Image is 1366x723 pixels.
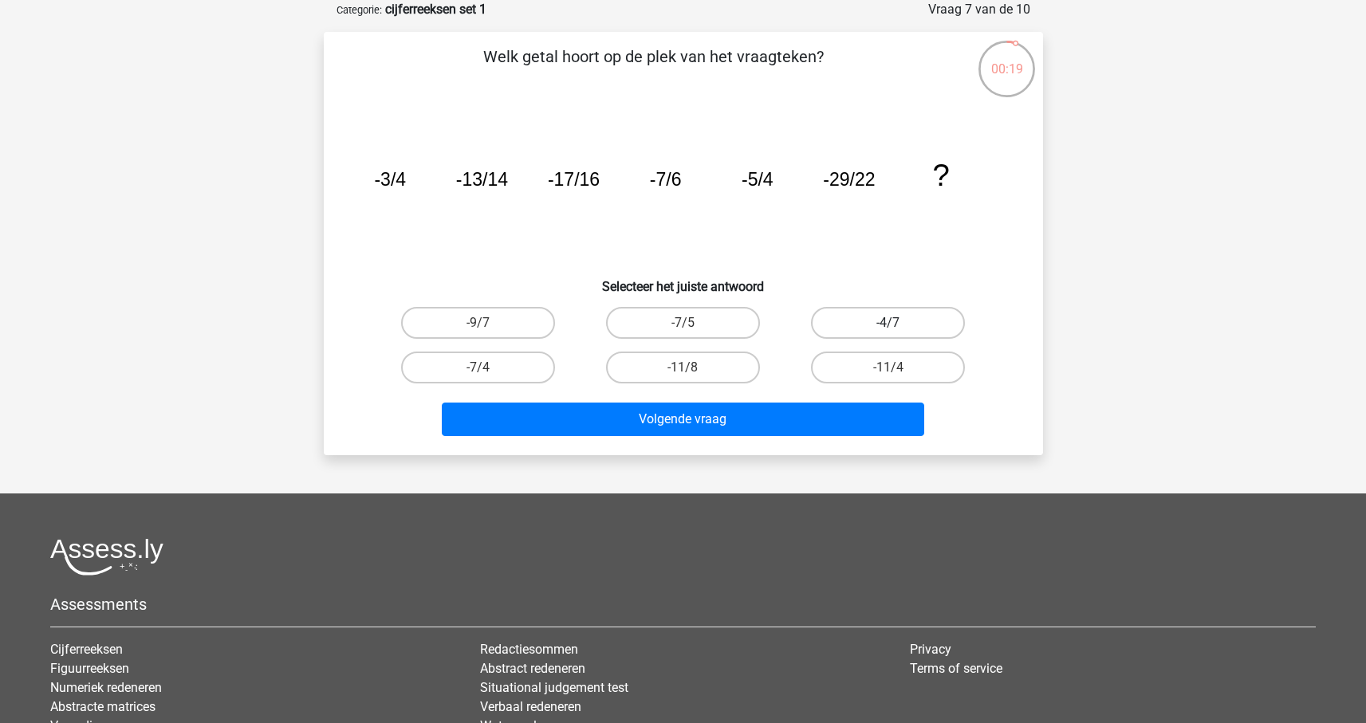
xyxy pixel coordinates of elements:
a: Redactiesommen [480,642,578,657]
label: -11/8 [606,352,760,383]
h6: Selecteer het juiste antwoord [349,266,1018,294]
a: Situational judgement test [480,680,628,695]
tspan: -5/4 [741,169,773,190]
a: Privacy [910,642,951,657]
a: Figuurreeksen [50,661,129,676]
a: Abstracte matrices [50,699,155,714]
label: -7/5 [606,307,760,339]
h5: Assessments [50,595,1316,614]
label: -11/4 [811,352,965,383]
tspan: ? [932,158,949,192]
tspan: -13/14 [455,169,507,190]
label: -4/7 [811,307,965,339]
img: Assessly logo [50,538,163,576]
tspan: -17/16 [547,169,599,190]
tspan: -29/22 [823,169,875,190]
a: Numeriek redeneren [50,680,162,695]
p: Welk getal hoort op de plek van het vraagteken? [349,45,958,92]
a: Terms of service [910,661,1002,676]
small: Categorie: [337,4,382,16]
label: -7/4 [401,352,555,383]
a: Cijferreeksen [50,642,123,657]
a: Verbaal redeneren [480,699,581,714]
tspan: -3/4 [374,169,406,190]
strong: cijferreeksen set 1 [385,2,486,17]
label: -9/7 [401,307,555,339]
tspan: -7/6 [649,169,681,190]
a: Abstract redeneren [480,661,585,676]
div: 00:19 [977,39,1037,79]
button: Volgende vraag [442,403,924,436]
